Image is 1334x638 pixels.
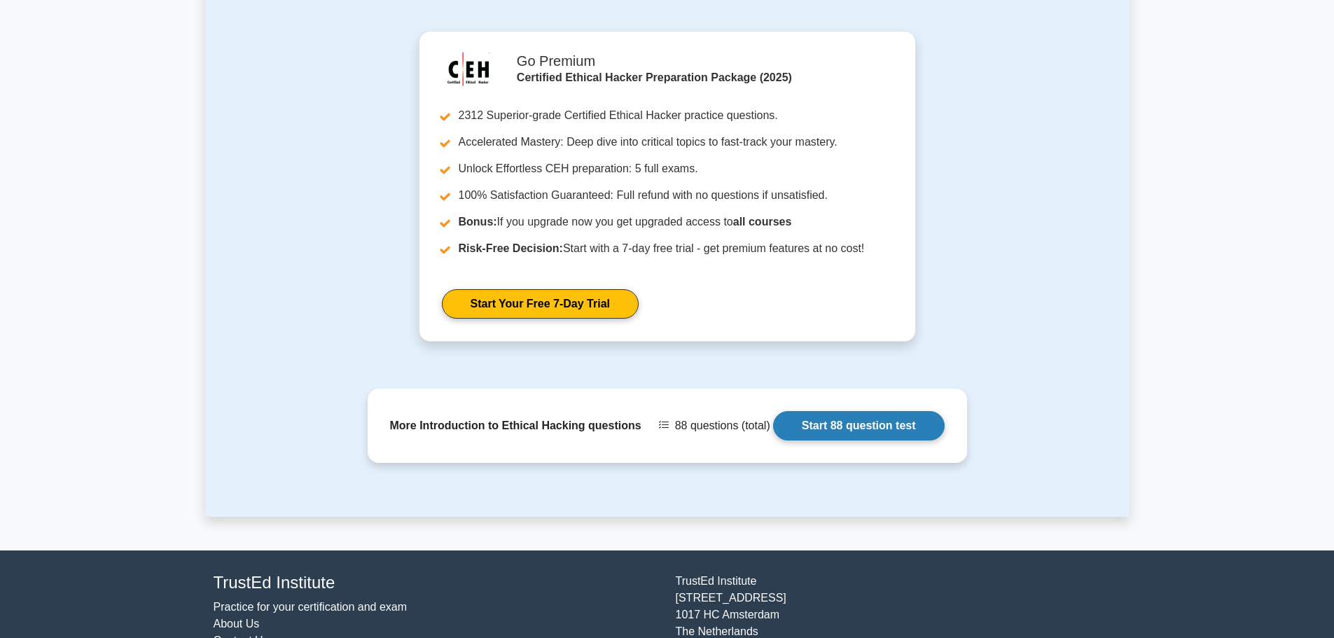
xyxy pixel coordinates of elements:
a: Start Your Free 7-Day Trial [442,289,639,319]
a: Start 88 question test [773,411,945,441]
a: About Us [214,618,260,630]
a: Practice for your certification and exam [214,601,408,613]
h4: TrustEd Institute [214,573,659,593]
